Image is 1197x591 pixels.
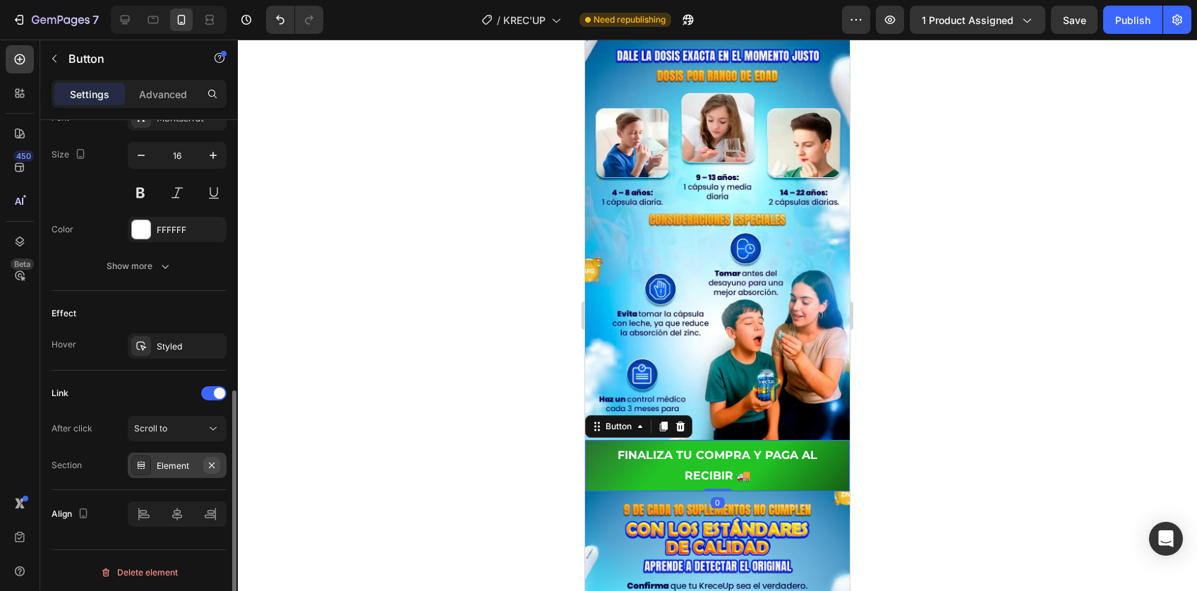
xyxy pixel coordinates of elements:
[157,224,223,237] div: FFFFFF
[70,87,109,102] p: Settings
[52,387,68,400] div: Link
[11,258,34,270] div: Beta
[128,416,227,441] button: Scroll to
[1103,6,1162,34] button: Publish
[1063,14,1086,26] span: Save
[157,460,198,472] div: Element
[107,259,172,273] div: Show more
[1115,13,1150,28] div: Publish
[266,6,323,34] div: Undo/Redo
[52,459,82,472] div: Section
[1051,6,1097,34] button: Save
[52,561,227,584] button: Delete element
[585,40,850,591] iframe: Design area
[594,13,666,26] span: Need republishing
[52,307,76,320] div: Effect
[68,50,188,67] p: Button
[922,13,1013,28] span: 1 product assigned
[52,505,92,524] div: Align
[52,422,92,435] div: After click
[100,564,178,581] div: Delete element
[6,6,105,34] button: 7
[52,223,73,236] div: Color
[503,13,546,28] span: KREC'UP
[497,13,500,28] span: /
[157,340,223,353] div: Styled
[52,145,89,165] div: Size
[134,423,167,434] span: Scroll to
[92,11,99,28] p: 7
[13,150,34,162] div: 450
[139,87,187,102] p: Advanced
[1149,522,1183,556] div: Open Intercom Messenger
[52,338,76,351] div: Hover
[52,253,227,279] button: Show more
[910,6,1045,34] button: 1 product assigned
